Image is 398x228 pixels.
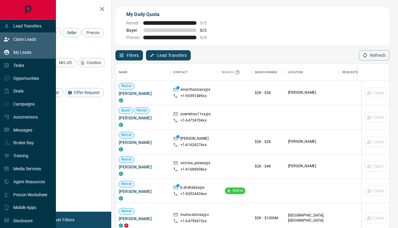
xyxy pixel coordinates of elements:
[119,64,128,81] div: Name
[124,223,128,228] div: property.ca
[119,216,167,222] span: [PERSON_NAME]
[170,64,218,81] div: Contact
[288,139,336,144] p: [PERSON_NAME]
[119,172,123,176] div: condos.ca
[126,11,213,18] p: My Daily Quota
[180,112,211,118] p: yuenkinyu11xx@x
[288,213,336,223] p: [GEOGRAPHIC_DATA], [GEOGRAPHIC_DATA]
[82,28,104,37] div: Precon
[19,6,105,13] h2: Filters
[342,64,358,81] div: Requests
[119,139,167,145] span: [PERSON_NAME]
[146,50,191,60] button: Lead Transfers
[288,64,303,81] div: Location
[78,58,105,67] div: Condos
[119,123,123,127] div: condos.ca
[119,115,167,121] span: [PERSON_NAME]
[200,35,213,40] span: 0 / 0
[65,88,104,97] div: Offer Request
[180,219,207,224] p: +1- 64799472xx
[119,90,167,96] span: [PERSON_NAME]
[72,90,102,95] span: Offer Request
[252,64,285,81] div: Search Range
[200,21,213,25] span: 5 / 5
[119,164,167,170] span: [PERSON_NAME]
[255,64,278,81] div: Search Range
[255,215,282,221] p: $2K - $1000M
[119,188,167,194] span: [PERSON_NAME]
[180,142,207,148] p: +1- 41626276xx
[255,164,282,169] p: $2K - $4K
[116,64,170,81] div: Name
[255,90,282,96] p: $2K - $3K
[119,98,123,103] div: condos.ca
[230,188,245,193] span: Active
[288,164,336,169] p: [PERSON_NAME]
[57,60,74,65] span: MrLoft
[50,58,76,67] div: MrLoft
[119,157,134,162] span: Renter
[285,64,339,81] div: Location
[84,60,103,65] span: Condos
[115,50,143,60] button: Filters
[119,196,123,200] div: condos.ca
[180,161,210,167] p: victoria_aldexx@x
[180,212,209,219] p: mumushiroxx@x
[119,147,123,151] div: condos.ca
[119,108,133,113] span: Buyer
[84,30,102,35] span: Precon
[173,64,188,81] div: Contact
[63,28,81,37] div: Seller
[359,50,390,60] button: Refresh
[126,21,140,25] span: Renter
[180,118,207,123] p: +1- 64724704xx
[180,185,205,191] p: b.shehabxx@x
[65,30,79,35] span: Seller
[126,35,140,40] span: Precon
[126,28,140,33] span: Buyer
[180,167,207,172] p: +1- 41689008xx
[134,108,150,113] span: Renter
[119,83,134,89] span: Renter
[46,215,78,225] button: Reset Filters
[200,28,213,33] span: 0 / 2
[119,132,134,138] span: Renter
[180,136,209,142] p: [PERSON_NAME]
[255,139,282,145] p: $2K - $2K
[180,93,207,99] p: +1- 90591489xx
[119,223,123,228] div: condos.ca
[119,181,134,187] span: Renter
[119,209,134,214] span: Renter
[180,87,210,93] p: smartharoraxx@x
[288,90,336,95] p: [PERSON_NAME]
[222,64,241,81] div: Search
[180,191,207,197] p: +1- 90524434xx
